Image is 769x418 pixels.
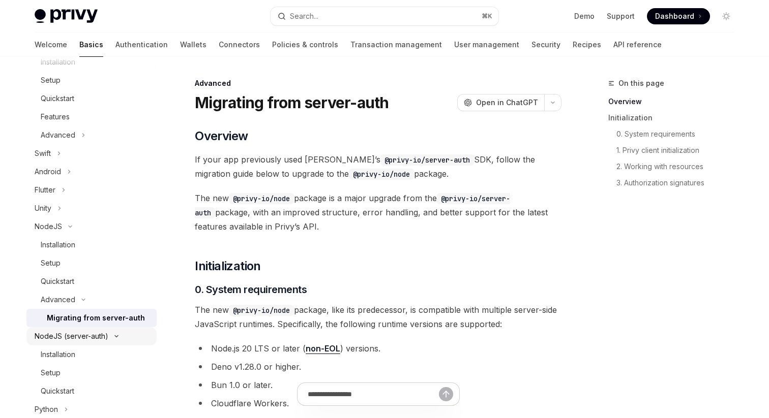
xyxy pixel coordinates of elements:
[195,128,248,144] span: Overview
[607,11,635,21] a: Support
[180,33,206,57] a: Wallets
[349,169,414,180] code: @privy-io/node
[608,158,743,175] a: 2. Working with resources
[26,144,157,163] button: Swift
[308,383,439,405] input: Ask a question...
[26,345,157,364] a: Installation
[290,10,318,22] div: Search...
[476,98,538,108] span: Open in ChatGPT
[229,193,294,204] code: @privy-io/node
[41,367,61,379] div: Setup
[439,387,453,401] button: Send message
[195,360,561,374] li: Deno v1.28.0 or higher.
[41,385,74,397] div: Quickstart
[79,33,103,57] a: Basics
[195,282,307,297] span: 0. System requirements
[26,254,157,272] a: Setup
[41,129,75,141] div: Advanced
[35,220,62,233] div: NodeJS
[26,382,157,400] a: Quickstart
[195,191,561,234] span: The new package is a major upgrade from the package, with an improved structure, error handling, ...
[26,163,157,181] button: Android
[115,33,168,57] a: Authentication
[608,142,743,158] a: 1. Privy client initialization
[380,154,474,166] code: @privy-io/server-auth
[350,33,442,57] a: Transaction management
[26,364,157,382] a: Setup
[26,327,157,345] button: NodeJS (server-auth)
[454,33,519,57] a: User management
[41,275,74,287] div: Quickstart
[41,348,75,361] div: Installation
[26,291,157,309] button: Advanced
[35,9,98,23] img: light logo
[35,166,61,178] div: Android
[41,294,75,306] div: Advanced
[574,11,595,21] a: Demo
[35,403,58,415] div: Python
[655,11,694,21] span: Dashboard
[457,94,544,111] button: Open in ChatGPT
[613,33,662,57] a: API reference
[26,181,157,199] button: Flutter
[195,378,561,392] li: Bun 1.0 or later.
[26,217,157,236] button: NodeJS
[195,303,561,331] span: The new package, like its predecessor, is compatible with multiple server-side JavaScript runtime...
[35,147,51,159] div: Swift
[26,199,157,217] button: Unity
[608,110,743,126] a: Initialization
[26,236,157,254] a: Installation
[608,126,743,142] a: 0. System requirements
[718,8,734,24] button: Toggle dark mode
[26,108,157,126] a: Features
[219,33,260,57] a: Connectors
[271,7,498,25] button: Search...⌘K
[195,258,261,274] span: Initialization
[647,8,710,24] a: Dashboard
[195,341,561,356] li: Node.js 20 LTS or later ( ) versions.
[41,74,61,86] div: Setup
[41,257,61,269] div: Setup
[26,272,157,291] a: Quickstart
[26,89,157,108] a: Quickstart
[272,33,338,57] a: Policies & controls
[608,93,743,110] a: Overview
[35,202,51,214] div: Unity
[608,175,743,191] a: 3. Authorization signatures
[573,33,601,57] a: Recipes
[41,111,70,123] div: Features
[26,309,157,327] a: Migrating from server-auth
[531,33,560,57] a: Security
[618,77,664,89] span: On this page
[26,126,157,144] button: Advanced
[35,33,67,57] a: Welcome
[195,152,561,181] span: If your app previously used [PERSON_NAME]’s SDK, follow the migration guide below to upgrade to t...
[47,312,145,324] div: Migrating from server-auth
[195,93,389,112] h1: Migrating from server-auth
[35,330,108,342] div: NodeJS (server-auth)
[306,343,340,354] a: non-EOL
[26,71,157,89] a: Setup
[35,184,55,196] div: Flutter
[195,78,561,88] div: Advanced
[229,305,294,316] code: @privy-io/node
[41,239,75,251] div: Installation
[482,12,492,20] span: ⌘ K
[41,92,74,105] div: Quickstart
